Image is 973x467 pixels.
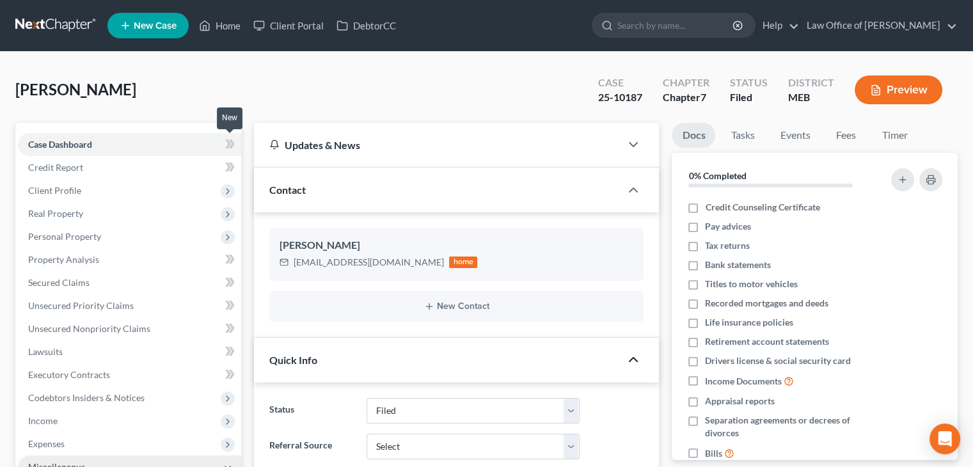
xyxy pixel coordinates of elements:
[705,335,829,348] span: Retirement account statements
[28,415,58,426] span: Income
[598,75,642,90] div: Case
[705,201,819,214] span: Credit Counseling Certificate
[663,75,709,90] div: Chapter
[28,185,81,196] span: Client Profile
[28,346,63,357] span: Lawsuits
[330,14,402,37] a: DebtorCC
[28,254,99,265] span: Property Analysis
[269,138,605,152] div: Updates & News
[134,21,177,31] span: New Case
[700,91,706,103] span: 7
[294,256,444,269] div: [EMAIL_ADDRESS][DOMAIN_NAME]
[598,90,642,105] div: 25-10187
[28,392,145,403] span: Codebtors Insiders & Notices
[730,90,768,105] div: Filed
[18,340,241,363] a: Lawsuits
[280,238,633,253] div: [PERSON_NAME]
[663,90,709,105] div: Chapter
[18,133,241,156] a: Case Dashboard
[28,162,83,173] span: Credit Report
[705,414,875,439] span: Separation agreements or decrees of divorces
[705,395,775,408] span: Appraisal reports
[15,80,136,99] span: [PERSON_NAME]
[855,75,942,104] button: Preview
[449,257,477,268] div: home
[705,316,793,329] span: Life insurance policies
[28,139,92,150] span: Case Dashboard
[18,363,241,386] a: Executory Contracts
[688,170,746,181] strong: 0% Completed
[28,231,101,242] span: Personal Property
[756,14,799,37] a: Help
[705,220,751,233] span: Pay advices
[825,123,866,148] a: Fees
[788,75,834,90] div: District
[705,354,851,367] span: Drivers license & social security card
[18,317,241,340] a: Unsecured Nonpriority Claims
[269,354,317,366] span: Quick Info
[28,369,110,380] span: Executory Contracts
[263,398,360,423] label: Status
[770,123,820,148] a: Events
[705,258,771,271] span: Bank statements
[730,75,768,90] div: Status
[800,14,957,37] a: Law Office of [PERSON_NAME]
[788,90,834,105] div: MEB
[28,323,150,334] span: Unsecured Nonpriority Claims
[247,14,330,37] a: Client Portal
[263,434,360,459] label: Referral Source
[28,300,134,311] span: Unsecured Priority Claims
[929,423,960,454] div: Open Intercom Messenger
[617,13,734,37] input: Search by name...
[871,123,917,148] a: Timer
[193,14,247,37] a: Home
[269,184,306,196] span: Contact
[28,438,65,449] span: Expenses
[18,271,241,294] a: Secured Claims
[18,248,241,271] a: Property Analysis
[672,123,715,148] a: Docs
[705,375,782,388] span: Income Documents
[705,239,750,252] span: Tax returns
[705,447,722,460] span: Bills
[705,278,798,290] span: Titles to motor vehicles
[280,301,633,312] button: New Contact
[28,277,90,288] span: Secured Claims
[720,123,764,148] a: Tasks
[18,294,241,317] a: Unsecured Priority Claims
[18,156,241,179] a: Credit Report
[28,208,83,219] span: Real Property
[217,107,242,129] div: New
[705,297,828,310] span: Recorded mortgages and deeds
